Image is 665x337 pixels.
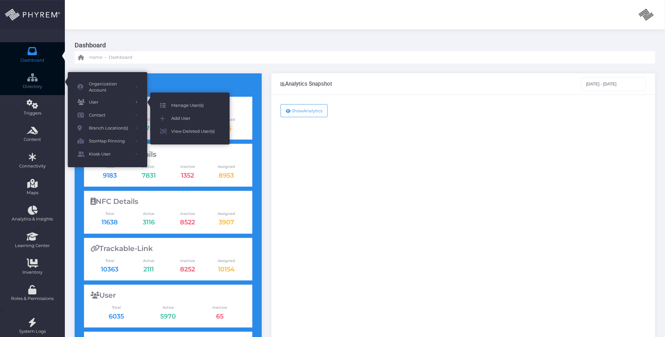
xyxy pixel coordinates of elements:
[91,244,246,253] div: Trackable-Link
[4,83,61,90] span: Directory
[68,135,147,148] a: StorMap Pinning
[207,258,246,264] span: Assigned
[75,39,650,51] h3: Dashboard
[219,171,234,179] a: 8953
[219,218,234,226] a: 3907
[281,104,328,117] button: ShowAnalytics
[160,312,176,320] a: 5970
[104,54,107,61] li: -
[89,137,131,145] span: StorMap Pinning
[216,312,224,320] a: 65
[102,218,118,226] a: 11638
[4,243,61,249] span: Learning Center
[89,124,131,132] span: Branch Location(s)
[129,258,168,264] span: Active
[168,258,207,264] span: Inactive
[68,122,147,135] a: Branch Location(s)
[4,163,61,169] span: Connectivity
[181,171,194,179] a: 1352
[27,190,38,196] span: Maps
[101,265,119,273] a: 10363
[4,216,61,222] span: Analytics & Insights
[103,171,117,179] a: 9183
[91,150,246,159] div: QR-Code Details
[89,150,131,158] span: Kiosk User
[4,295,61,302] span: Roles & Permissions
[180,218,195,226] a: 8522
[129,211,168,217] span: Active
[21,57,44,64] span: Dashboard
[89,81,131,94] span: Organization Account
[171,127,220,136] span: View Deleted User(s)
[68,109,147,122] a: Contact
[168,211,207,217] span: Inactive
[91,197,246,206] div: NFC Details
[150,99,230,112] a: Manage User(s)
[89,98,131,106] span: User
[89,111,131,119] span: Contact
[109,51,132,64] a: Dashboard
[581,77,646,90] input: Select Date Range
[292,108,303,113] span: Show
[68,96,147,109] a: User
[171,114,220,123] span: Add User
[207,211,246,217] span: Assigned
[91,258,129,264] span: Total
[4,110,61,117] span: Triggers
[68,79,147,96] a: Organization Account
[194,305,246,310] span: Inactive
[129,164,168,169] span: Active
[91,211,129,217] span: Total
[142,305,194,310] span: Active
[281,81,332,87] div: Analytics Snapshot
[150,125,230,138] a: View Deleted User(s)
[78,51,103,64] a: Home
[109,54,132,61] span: Dashboard
[142,171,156,179] a: 7831
[4,328,61,335] span: System Logs
[143,218,155,226] a: 3116
[109,312,124,320] a: 6035
[150,112,230,125] a: Add User
[89,54,103,61] span: Home
[143,265,154,273] a: 2111
[91,305,142,310] span: Total
[171,101,220,110] span: Manage User(s)
[168,164,207,169] span: Inactive
[91,291,246,300] div: User
[218,265,235,273] a: 10154
[207,164,246,169] span: Assigned
[4,136,61,143] span: Content
[180,265,195,273] a: 8252
[68,148,147,161] a: Kiosk User
[4,269,61,276] span: Inventory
